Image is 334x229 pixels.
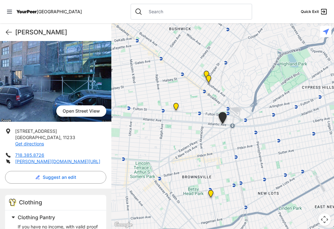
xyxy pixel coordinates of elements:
[43,174,76,180] span: Suggest an edit
[204,187,217,203] div: Brooklyn DYCD Youth Drop-in Center
[15,128,57,134] span: [STREET_ADDRESS]
[15,135,60,140] span: [GEOGRAPHIC_DATA]
[60,135,62,140] span: ,
[37,9,82,14] span: [GEOGRAPHIC_DATA]
[19,199,42,206] span: Clothing
[113,221,134,229] a: Open this area in Google Maps (opens a new window)
[15,152,44,158] a: 718.385.8726
[301,9,319,14] span: Quick Exit
[202,73,215,88] div: Bushwick/North Brooklyn
[63,135,75,140] span: 11233
[145,9,248,15] input: Search
[5,171,106,184] button: Suggest an edit
[18,214,55,220] span: Clothing Pantry
[15,141,44,146] a: Get directions
[318,213,331,226] button: Map camera controls
[16,10,82,14] a: YourPeer[GEOGRAPHIC_DATA]
[56,105,106,117] a: Open Street View
[15,28,106,37] h1: [PERSON_NAME]
[200,68,213,83] div: St Thomas Episcopal Church
[215,109,231,129] div: The Gathering Place Drop-in Center
[113,221,134,229] img: Google
[15,159,100,164] a: [PERSON_NAME][DOMAIN_NAME][URL]
[16,9,37,14] span: YourPeer
[301,8,328,15] a: Quick Exit
[170,100,182,115] div: SuperPantry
